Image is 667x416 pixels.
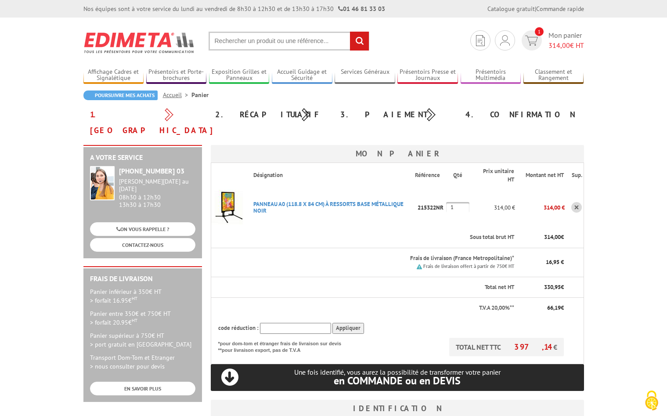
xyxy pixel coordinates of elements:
a: Présentoirs Presse et Journaux [397,68,458,83]
sup: HT [132,295,137,301]
a: Exposition Grilles et Panneaux [209,68,270,83]
p: € [522,283,564,292]
small: Frais de livraison offert à partir de 750€ HT [423,263,514,269]
img: picto.png [417,264,422,269]
div: Nos équipes sont à votre service du lundi au vendredi de 8h30 à 12h30 et de 13h30 à 17h30 [83,4,385,13]
strong: 01 46 81 33 03 [338,5,385,13]
img: devis rapide [476,35,485,46]
span: € HT [548,40,584,51]
p: 314,00 € [515,200,565,215]
div: 4. Confirmation [459,107,584,123]
img: devis rapide [500,35,510,46]
img: devis rapide [525,36,538,46]
p: € [522,304,564,312]
a: Présentoirs Multimédia [461,68,521,83]
img: Edimeta [83,26,195,59]
span: 314,00 [544,233,561,241]
p: Référence [415,171,445,180]
th: Sup. [565,163,584,188]
th: Sous total brut HT [246,227,516,248]
p: Frais de livraison (France Metropolitaine)* [253,254,515,263]
p: 314,00 € [469,200,516,215]
input: rechercher [350,32,369,51]
strong: [PHONE_NUMBER] 03 [119,166,184,175]
span: 16,95 € [546,258,564,266]
p: Panier inférieur à 350€ HT [90,287,195,305]
p: Total net HT [218,283,515,292]
img: widget-service.jpg [90,166,115,200]
span: 314,00 [548,41,570,50]
span: > forfait 16.95€ [90,297,137,304]
span: 1 [535,27,544,36]
a: Accueil [163,91,191,99]
h3: Mon panier [211,145,584,163]
input: Appliquer [332,323,364,334]
p: Panier entre 350€ et 750€ HT [90,309,195,327]
span: 66,19 [547,304,561,311]
span: 397,14 [514,342,553,352]
p: T.V.A 20,00%** [218,304,515,312]
p: *pour dom-tom et étranger frais de livraison sur devis **pour livraison export, pas de T.V.A [218,338,350,354]
h2: A votre service [90,154,195,162]
a: Accueil Guidage et Sécurité [272,68,332,83]
span: en COMMANDE ou en DEVIS [334,374,461,387]
span: > port gratuit en [GEOGRAPHIC_DATA] [90,340,191,348]
div: 08h30 à 12h30 13h30 à 17h30 [119,178,195,208]
img: PANNEAU A0 (118.8 X 84 CM) à RESSORTS BASE MéTALLIQUE NOIR [211,190,246,225]
a: Poursuivre mes achats [83,90,158,100]
p: € [522,233,564,242]
p: 215322NR [415,200,446,215]
span: 330,95 [544,283,561,291]
div: 2. Récapitulatif [209,107,334,123]
p: Une fois identifié, vous aurez la possibilité de transformer votre panier [211,368,584,386]
a: Présentoirs et Porte-brochures [146,68,207,83]
p: Prix unitaire HT [476,167,515,184]
th: Qté [446,163,469,188]
img: Cookies (fenêtre modale) [641,390,663,412]
li: Panier [191,90,209,99]
p: TOTAL NET TTC € [449,338,564,356]
a: Services Généraux [335,68,395,83]
span: Mon panier [548,30,584,51]
div: 1. [GEOGRAPHIC_DATA] [83,107,209,138]
button: Cookies (fenêtre modale) [636,386,667,416]
a: Classement et Rangement [523,68,584,83]
div: | [487,4,584,13]
div: [PERSON_NAME][DATE] au [DATE] [119,178,195,193]
sup: HT [132,317,137,323]
p: Montant net HT [522,171,564,180]
span: code réduction : [218,324,259,332]
span: > forfait 20.95€ [90,318,137,326]
a: Affichage Cadres et Signalétique [83,68,144,83]
a: Catalogue gratuit [487,5,535,13]
p: Panier supérieur à 750€ HT [90,331,195,349]
h2: Frais de Livraison [90,275,195,283]
div: 3. Paiement [334,107,459,123]
th: Désignation [246,163,415,188]
a: devis rapide 1 Mon panier 314,00€ HT [519,30,584,51]
input: Rechercher un produit ou une référence... [209,32,369,51]
a: CONTACTEZ-NOUS [90,238,195,252]
a: PANNEAU A0 (118.8 X 84 CM) à RESSORTS BASE MéTALLIQUE NOIR [253,200,404,214]
a: ON VOUS RAPPELLE ? [90,222,195,236]
a: Commande rapide [536,5,584,13]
